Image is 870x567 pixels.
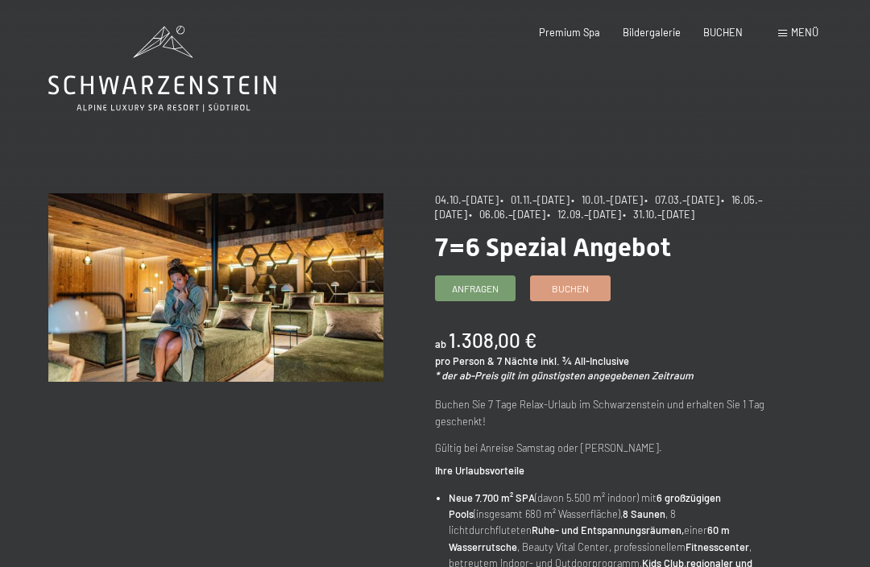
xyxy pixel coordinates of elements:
b: 1.308,00 € [449,329,536,352]
span: Buchen [552,282,589,296]
img: 7=6 Spezial Angebot [48,193,383,382]
span: • 06.06.–[DATE] [469,208,545,221]
strong: 6 großzügigen Pools [449,491,721,520]
span: 04.10.–[DATE] [435,193,499,206]
em: * der ab-Preis gilt im günstigsten angegebenen Zeitraum [435,369,694,382]
p: Gültig bei Anreise Samstag oder [PERSON_NAME]. [435,440,770,456]
a: Premium Spa [539,26,600,39]
strong: Fitnesscenter [686,540,749,553]
p: Buchen Sie 7 Tage Relax-Urlaub im Schwarzenstein und erhalten Sie 1 Tag geschenkt! [435,396,770,429]
a: Bildergalerie [623,26,681,39]
strong: Ruhe- und Entspannungsräumen, [532,524,684,536]
span: inkl. ¾ All-Inclusive [541,354,629,367]
strong: 60 m Wasserrutsche [449,524,730,553]
a: Anfragen [436,276,515,300]
span: Menü [791,26,818,39]
span: • 31.10.–[DATE] [623,208,694,221]
span: • 10.01.–[DATE] [571,193,643,206]
span: pro Person & [435,354,495,367]
a: Buchen [531,276,610,300]
span: • 01.11.–[DATE] [500,193,570,206]
span: Anfragen [452,282,499,296]
span: • 07.03.–[DATE] [644,193,719,206]
span: • 16.05.–[DATE] [435,193,763,221]
strong: Ihre Urlaubsvorteile [435,464,524,477]
strong: Neue 7.700 m² SPA [449,491,535,504]
span: 7=6 Spezial Angebot [435,232,671,263]
span: 7 Nächte [497,354,538,367]
a: BUCHEN [703,26,743,39]
strong: 8 Saunen [623,507,665,520]
span: • 12.09.–[DATE] [547,208,621,221]
span: ab [435,337,446,350]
